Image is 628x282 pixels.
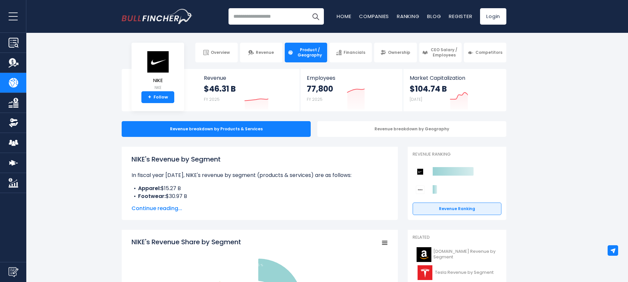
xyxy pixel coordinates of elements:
a: Companies [359,13,389,20]
span: Market Capitalization [410,75,499,81]
a: Competitors [464,43,506,62]
img: NIKE competitors logo [416,167,424,176]
strong: 77,800 [307,84,333,94]
span: Overview [211,50,230,55]
tspan: NIKE's Revenue Share by Segment [132,237,241,247]
a: NIKE NKE [146,51,170,92]
a: +Follow [141,91,174,103]
span: Ownership [388,50,410,55]
small: [DATE] [410,97,422,102]
img: Ownership [9,118,18,128]
span: CEO Salary / Employees [430,47,459,57]
small: FY 2025 [307,97,323,102]
span: NIKE [146,78,169,83]
strong: + [148,94,151,100]
a: Employees 77,800 FY 2025 [300,69,402,111]
strong: $46.31 B [204,84,236,94]
a: Revenue Ranking [413,203,501,215]
a: Login [480,8,506,25]
small: NKE [146,85,169,91]
li: $30.97 B [132,192,388,200]
a: Revenue [240,43,282,62]
img: AMZN logo [417,247,431,262]
span: Revenue [204,75,294,81]
a: Overview [195,43,238,62]
tspan: 0.16 % [253,263,263,268]
a: Market Capitalization $104.74 B [DATE] [403,69,506,111]
img: Deckers Outdoor Corporation competitors logo [416,185,424,194]
a: Ownership [374,43,417,62]
a: Product / Geography [285,43,327,62]
img: TSLA logo [417,265,433,280]
span: Product / Geography [295,47,324,57]
strong: $104.74 B [410,84,447,94]
p: Revenue Ranking [413,152,501,157]
a: Revenue $46.31 B FY 2025 [197,69,300,111]
a: Financials [329,43,372,62]
a: Tesla Revenue by Segment [413,264,501,282]
span: [DOMAIN_NAME] Revenue by Segment [433,249,497,260]
a: [DOMAIN_NAME] Revenue by Segment [413,246,501,264]
p: In fiscal year [DATE], NIKE's revenue by segment (products & services) are as follows: [132,171,388,179]
img: Bullfincher logo [122,9,193,24]
b: Footwear: [138,192,166,200]
span: Employees [307,75,396,81]
span: Competitors [475,50,502,55]
a: Home [337,13,351,20]
h1: NIKE's Revenue by Segment [132,154,388,164]
span: Tesla Revenue by Segment [435,270,494,275]
span: Continue reading... [132,205,388,212]
li: $15.27 B [132,184,388,192]
a: Ranking [397,13,419,20]
span: Financials [344,50,365,55]
a: CEO Salary / Employees [419,43,462,62]
div: Revenue breakdown by Geography [317,121,506,137]
p: Related [413,235,501,240]
small: FY 2025 [204,97,220,102]
b: Apparel: [138,184,161,192]
a: Go to homepage [122,9,192,24]
span: Revenue [256,50,274,55]
button: Search [307,8,324,25]
a: Blog [427,13,441,20]
div: Revenue breakdown by Products & Services [122,121,311,137]
a: Register [449,13,472,20]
